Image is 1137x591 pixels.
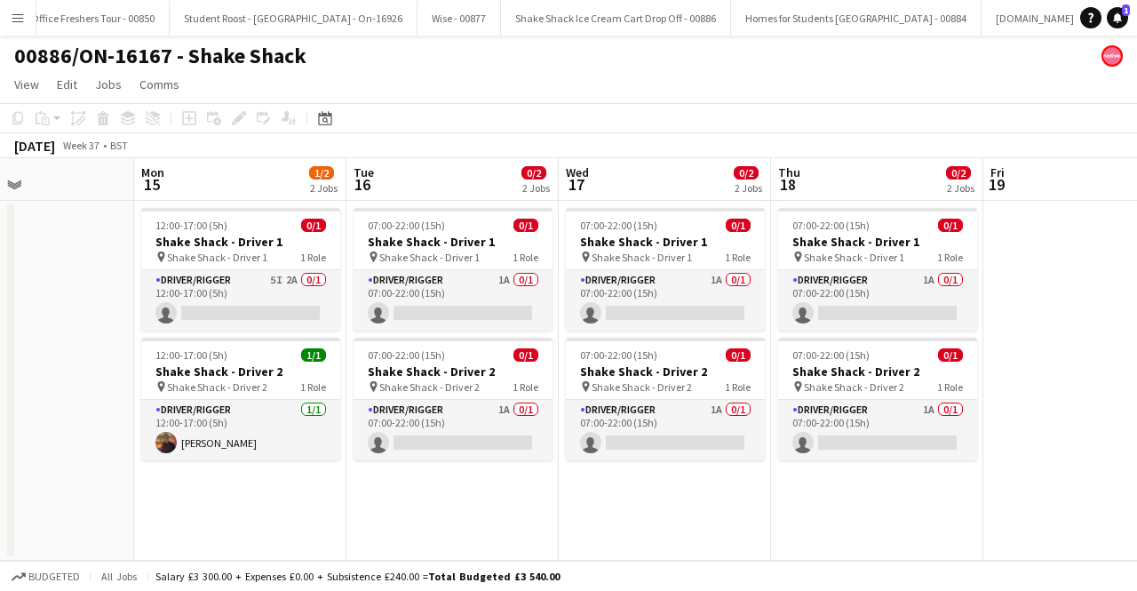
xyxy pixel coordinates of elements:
span: Total Budgeted £3 540.00 [428,570,560,583]
a: Edit [50,73,84,96]
app-user-avatar: native Staffing [1101,45,1123,67]
span: Edit [57,76,77,92]
span: All jobs [98,570,140,583]
a: 1 [1107,7,1128,28]
button: Wise - 00877 [417,1,501,36]
div: Salary £3 300.00 + Expenses £0.00 + Subsistence £240.00 = [155,570,560,583]
h1: 00886/ON-16167 - Shake Shack [14,43,306,69]
a: Jobs [88,73,129,96]
button: Budgeted [9,567,83,587]
span: View [14,76,39,92]
span: Budgeted [28,571,80,583]
a: Comms [132,73,187,96]
span: 1 [1122,4,1130,16]
div: [DATE] [14,137,55,155]
span: Comms [139,76,179,92]
button: Shake Shack Ice Cream Cart Drop Off - 00886 [501,1,731,36]
button: Homes for Students [GEOGRAPHIC_DATA] - 00884 [731,1,982,36]
span: Week 37 [59,139,103,152]
a: View [7,73,46,96]
div: BST [110,139,128,152]
button: Student Roost - [GEOGRAPHIC_DATA] - On-16926 [170,1,417,36]
span: Jobs [95,76,122,92]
